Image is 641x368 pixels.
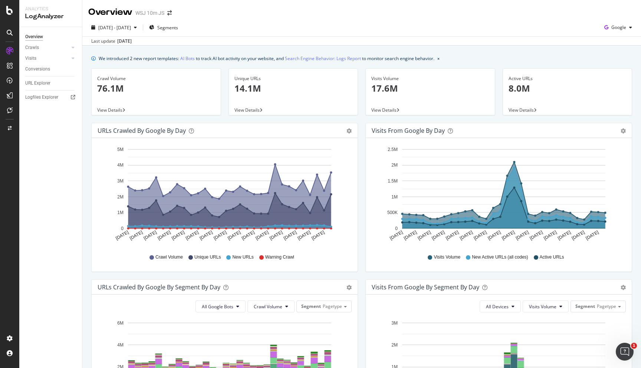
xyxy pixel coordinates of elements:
text: [DATE] [403,230,418,241]
span: [DATE] - [DATE] [98,24,131,31]
div: We introduced 2 new report templates: to track AI bot activity on your website, and to monitor se... [99,55,434,62]
div: URLs Crawled by Google By Segment By Day [98,283,220,291]
button: Visits Volume [523,300,569,312]
div: gear [621,285,626,290]
div: Last update [91,38,132,45]
svg: A chart. [372,144,626,247]
button: All Devices [480,300,521,312]
text: 5M [117,147,124,152]
span: Crawl Volume [155,254,183,260]
span: Warning Crawl [265,254,294,260]
text: [DATE] [557,230,572,241]
span: Pagetype [597,303,616,309]
div: Crawl Volume [97,75,215,82]
text: [DATE] [543,230,558,241]
p: 76.1M [97,82,215,95]
a: Overview [25,33,77,41]
div: [DATE] [117,38,132,45]
div: Overview [25,33,43,41]
text: [DATE] [171,230,185,241]
text: [DATE] [297,230,312,241]
span: Crawl Volume [254,303,282,310]
span: View Details [234,107,260,113]
div: Visits from Google By Segment By Day [372,283,479,291]
a: Visits [25,55,69,62]
button: close banner [435,53,441,64]
div: WSJ 10m JS [135,9,164,17]
text: [DATE] [185,230,200,241]
div: gear [621,128,626,134]
text: 6M [117,321,124,326]
div: Visits [25,55,36,62]
text: 500K [387,210,398,215]
text: 0 [395,226,398,231]
text: 2.5M [388,147,398,152]
text: [DATE] [501,230,516,241]
text: [DATE] [129,230,144,241]
span: New URLs [232,254,253,260]
div: URLs Crawled by Google by day [98,127,186,134]
div: info banner [91,55,632,62]
div: Visits from Google by day [372,127,445,134]
text: [DATE] [241,230,256,241]
text: [DATE] [213,230,227,241]
text: 1M [117,210,124,215]
div: Overview [88,6,132,19]
button: Google [601,22,635,33]
text: [DATE] [529,230,544,241]
a: Search Engine Behavior: Logs Report [285,55,361,62]
div: Visits Volume [371,75,489,82]
span: Pagetype [323,303,342,309]
div: gear [346,128,352,134]
text: [DATE] [459,230,474,241]
text: 4M [117,163,124,168]
span: View Details [97,107,122,113]
p: 17.6M [371,82,489,95]
span: Unique URLs [194,254,221,260]
p: 8.0M [509,82,627,95]
text: 1.5M [388,178,398,184]
div: Active URLs [509,75,627,82]
button: All Google Bots [195,300,246,312]
svg: A chart. [98,144,352,247]
div: gear [346,285,352,290]
text: [DATE] [585,230,600,241]
text: [DATE] [571,230,586,241]
div: arrow-right-arrow-left [167,10,172,16]
a: AI Bots [180,55,195,62]
span: Active URLs [540,254,564,260]
div: URL Explorer [25,79,50,87]
text: [DATE] [473,230,488,241]
span: All Devices [486,303,509,310]
span: Segment [301,303,321,309]
text: [DATE] [269,230,283,241]
text: [DATE] [515,230,530,241]
span: View Details [509,107,534,113]
button: [DATE] - [DATE] [88,22,140,33]
span: Google [611,24,626,30]
text: [DATE] [487,230,502,241]
text: [DATE] [311,230,326,241]
span: Visits Volume [529,303,556,310]
div: Conversions [25,65,50,73]
a: URL Explorer [25,79,77,87]
text: 0 [121,226,124,231]
text: [DATE] [417,230,432,241]
text: [DATE] [389,230,404,241]
text: [DATE] [255,230,270,241]
text: [DATE] [199,230,214,241]
iframe: Intercom live chat [616,343,634,361]
text: 4M [117,342,124,348]
text: [DATE] [283,230,298,241]
text: 1M [391,194,398,200]
text: [DATE] [431,230,446,241]
text: 2M [391,342,398,348]
div: Unique URLs [234,75,352,82]
a: Logfiles Explorer [25,93,77,101]
span: Visits Volume [434,254,460,260]
div: Logfiles Explorer [25,93,58,101]
div: Analytics [25,6,76,12]
span: Segments [157,24,178,31]
text: [DATE] [227,230,241,241]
